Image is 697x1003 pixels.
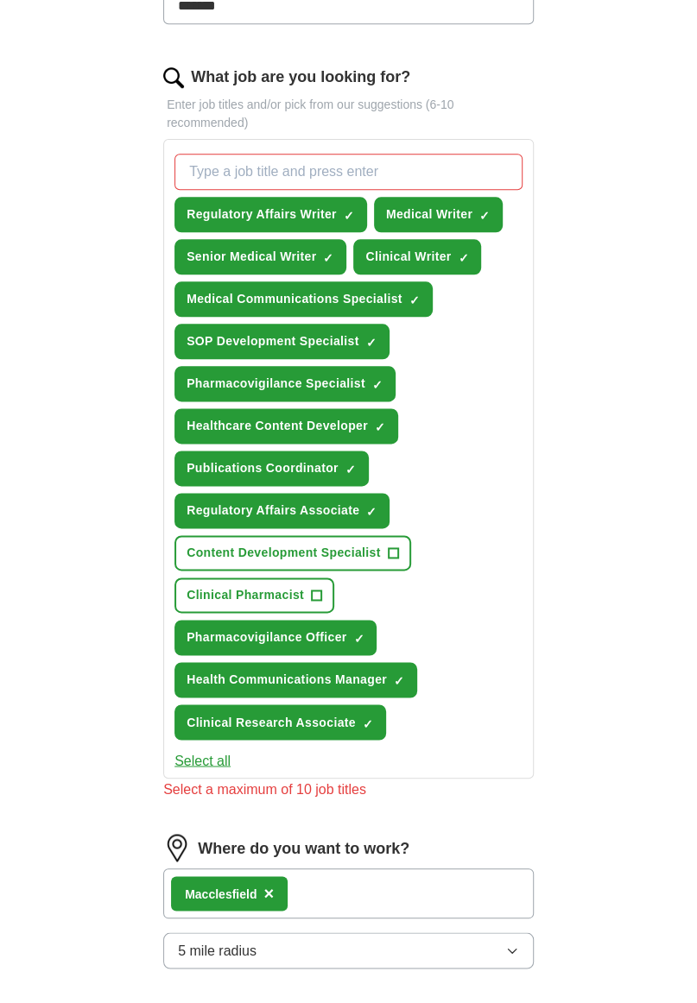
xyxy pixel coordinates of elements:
[372,378,383,392] span: ✓
[174,366,396,401] button: Pharmacovigilance Specialist✓
[366,336,377,350] span: ✓
[174,493,390,528] button: Regulatory Affairs Associate✓
[187,290,402,308] span: Medical Communications Specialist
[163,932,534,968] button: 5 mile radius
[174,239,346,274] button: Senior Medical Writer✓
[386,205,472,224] span: Medical Writer
[187,459,339,477] span: Publications Coordinator
[187,501,359,520] span: Regulatory Affairs Associate
[185,885,257,903] div: Macclesfield
[374,197,503,232] button: Medical Writer✓
[163,96,534,132] p: Enter job titles and/or pick from our suggestions (6-10 recommended)
[178,940,257,961] span: 5 mile radius
[353,239,481,274] button: Clinical Writer✓
[345,463,356,476] span: ✓
[187,375,365,393] span: Pharmacovigilance Specialist
[174,154,523,190] input: Type a job title and press enter
[174,324,389,359] button: SOP Development Specialist✓
[187,205,337,224] span: Regulatory Affairs Writer
[187,544,380,562] span: Content Development Specialist
[394,674,404,688] span: ✓
[187,628,346,647] span: Pharmacovigilance Officer
[174,750,231,771] button: Select all
[363,716,373,730] span: ✓
[174,704,386,740] button: Clinical Research Associate✓
[187,713,356,731] span: Clinical Research Associate
[163,834,191,861] img: location.png
[458,251,468,265] span: ✓
[174,577,334,613] button: Clinical Pharmacist
[174,197,367,232] button: Regulatory Affairs Writer✓
[174,281,433,317] button: Medical Communications Specialist✓
[174,535,410,571] button: Content Development Specialist
[163,67,184,88] img: search.png
[263,880,274,906] button: ×
[174,451,369,486] button: Publications Coordinator✓
[323,251,333,265] span: ✓
[366,505,377,519] span: ✓
[409,293,420,307] span: ✓
[353,632,364,646] span: ✓
[365,248,451,266] span: Clinical Writer
[187,586,304,604] span: Clinical Pharmacist
[187,417,368,435] span: Healthcare Content Developer
[263,883,274,902] span: ×
[174,408,398,444] button: Healthcare Content Developer✓
[198,836,409,860] label: Where do you want to work?
[163,779,534,799] div: Select a maximum of 10 job titles
[191,66,410,89] label: What job are you looking for?
[344,209,354,223] span: ✓
[479,209,490,223] span: ✓
[174,620,377,655] button: Pharmacovigilance Officer✓
[187,248,316,266] span: Senior Medical Writer
[375,420,385,434] span: ✓
[187,332,358,350] span: SOP Development Specialist
[174,662,417,697] button: Health Communications Manager✓
[187,671,387,689] span: Health Communications Manager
